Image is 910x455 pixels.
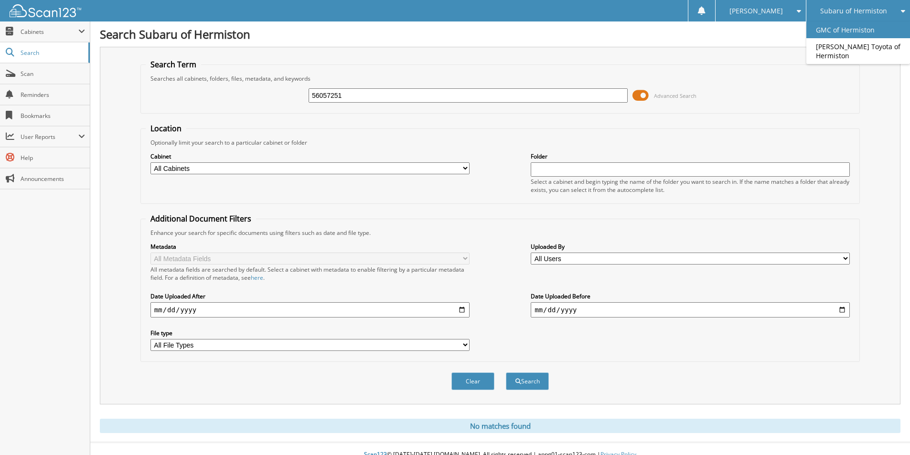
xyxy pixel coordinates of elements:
label: Folder [531,152,850,160]
span: Bookmarks [21,112,85,120]
button: Clear [451,372,494,390]
label: Uploaded By [531,243,850,251]
span: Announcements [21,175,85,183]
span: Scan [21,70,85,78]
div: Select a cabinet and begin typing the name of the folder you want to search in. If the name match... [531,178,850,194]
span: Reminders [21,91,85,99]
label: Date Uploaded After [150,292,470,300]
button: Search [506,372,549,390]
label: Cabinet [150,152,470,160]
legend: Search Term [146,59,201,70]
div: Enhance your search for specific documents using filters such as date and file type. [146,229,855,237]
label: File type [150,329,470,337]
h1: Search Subaru of Hermiston [100,26,900,42]
div: All metadata fields are searched by default. Select a cabinet with metadata to enable filtering b... [150,265,470,282]
div: Optionally limit your search to a particular cabinet or folder [146,138,855,147]
span: [PERSON_NAME] [729,8,783,14]
span: Advanced Search [654,92,696,99]
label: Metadata [150,243,470,251]
legend: Location [146,123,186,134]
span: Help [21,154,85,162]
span: Search [21,49,84,57]
label: Date Uploaded Before [531,292,850,300]
legend: Additional Document Filters [146,213,256,224]
input: end [531,302,850,317]
input: start [150,302,470,317]
span: Subaru of Hermiston [820,8,887,14]
div: Searches all cabinets, folders, files, metadata, and keywords [146,74,855,83]
iframe: Chat Widget [862,409,910,455]
span: Cabinets [21,28,78,36]
a: GMC of Hermiston [806,21,910,38]
a: [PERSON_NAME] Toyota of Hermiston [806,38,910,64]
img: scan123-logo-white.svg [10,4,81,17]
div: No matches found [100,419,900,433]
span: User Reports [21,133,78,141]
a: here [251,274,263,282]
